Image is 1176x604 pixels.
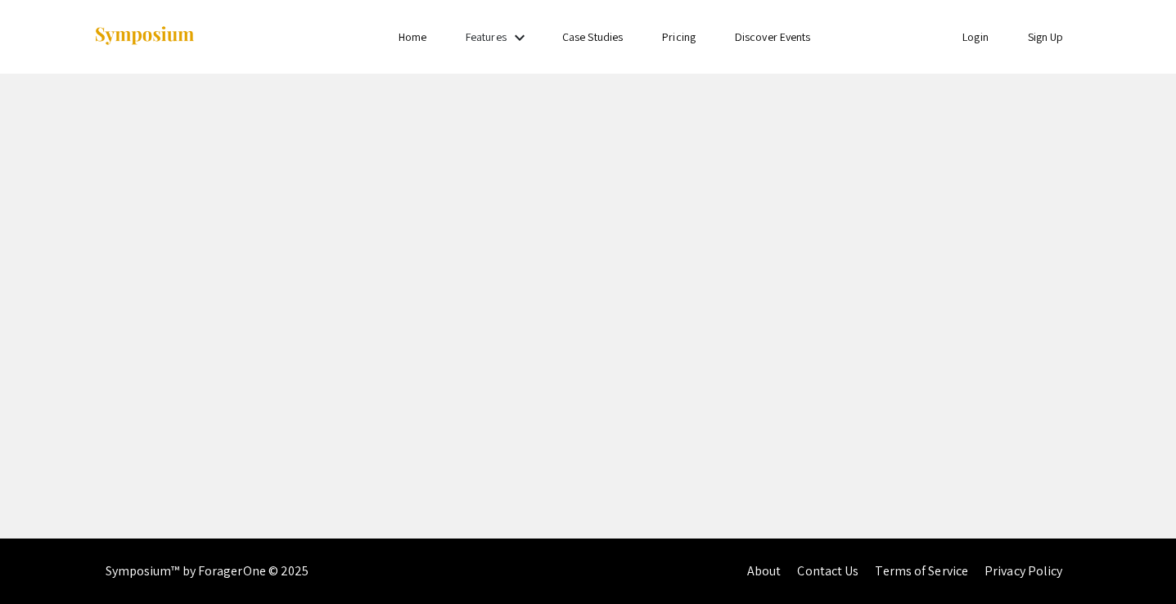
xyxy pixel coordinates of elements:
div: Symposium™ by ForagerOne © 2025 [106,539,309,604]
a: Login [962,29,989,44]
a: About [747,562,782,579]
img: Symposium by ForagerOne [93,25,196,47]
a: Terms of Service [875,562,968,579]
a: Features [466,29,507,44]
a: Contact Us [797,562,858,579]
a: Privacy Policy [985,562,1062,579]
a: Discover Events [735,29,811,44]
a: Case Studies [562,29,623,44]
a: Pricing [662,29,696,44]
mat-icon: Expand Features list [510,28,529,47]
a: Home [399,29,426,44]
a: Sign Up [1028,29,1064,44]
